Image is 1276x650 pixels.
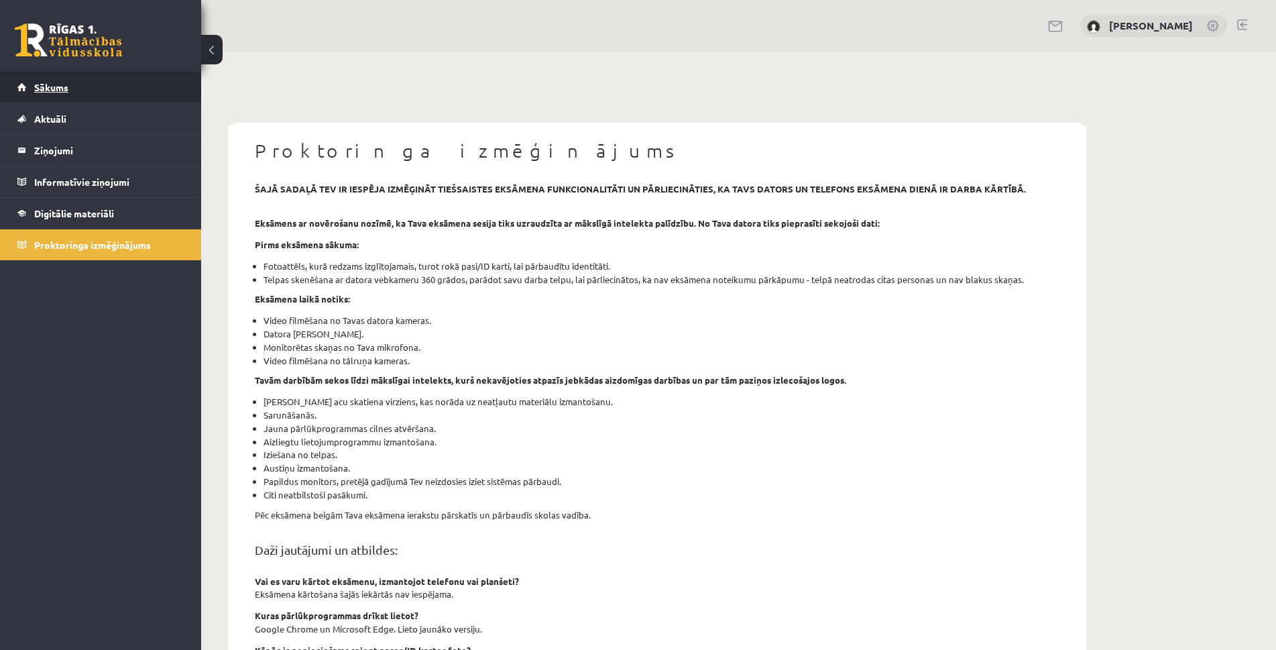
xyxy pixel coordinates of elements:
li: [PERSON_NAME] acu skatiena virziens, kas norāda uz neatļautu materiālu izmantošanu. [264,395,1059,409]
strong: šajā sadaļā tev ir iespēja izmēģināt tiešsaistes eksāmena funkcionalitāti un pārliecināties, ka t... [255,183,1026,195]
li: Video filmēšana no Tavas datora kameras. [264,314,1059,327]
li: Citi neatbilstoši pasākumi. [264,488,1059,502]
li: Jauna pārlūkprogrammas cilnes atvēršana. [264,422,1059,435]
li: Monitorētas skaņas no Tava mikrofona. [264,341,1059,354]
strong: Eksāmena laikā notiks: [255,293,350,305]
a: Proktoringa izmēģinājums [17,229,184,260]
span: Sākums [34,81,68,93]
a: Digitālie materiāli [17,198,184,229]
strong: Tavām darbībām sekos līdzi mākslīgai intelekts, kurš nekavējoties atpazīs jebkādas aizdomīgas dar... [255,374,846,386]
span: Digitālie materiāli [34,207,114,219]
strong: Eksāmens ar novērošanu nozīmē, ka Tava eksāmena sesija tiks uzraudzīta ar mākslīgā intelekta palī... [255,217,880,229]
p: Eksāmena kārtošana šajās iekārtās nav iespējama. [255,588,1059,601]
li: Fotoattēls, kurā redzams izglītojamais, turot rokā pasi/ID karti, lai pārbaudītu identitāti. [264,260,1059,273]
h2: Daži jautājumi un atbildes: [255,543,1059,557]
a: Ziņojumi [17,135,184,166]
a: Informatīvie ziņojumi [17,166,184,197]
a: Aktuāli [17,103,184,134]
a: Sākums [17,72,184,103]
legend: Informatīvie ziņojumi [34,166,184,197]
span: Aktuāli [34,113,66,125]
li: Papildus monitors, pretējā gadījumā Tev neizdosies iziet sistēmas pārbaudi. [264,475,1059,488]
li: Telpas skenēšana ar datora vebkameru 360 grādos, parādot savu darba telpu, lai pārliecinātos, ka ... [264,273,1059,286]
li: Aizliegtu lietojumprogrammu izmantošana. [264,435,1059,449]
p: Pēc eksāmena beigām Tava eksāmena ierakstu pārskatīs un pārbaudīs skolas vadība. [255,508,1059,522]
h1: Proktoringa izmēģinājums [255,140,1059,162]
li: Austiņu izmantošana. [264,462,1059,475]
strong: Kuras pārlūkprogrammas drīkst lietot? [255,610,418,621]
span: Proktoringa izmēģinājums [34,239,151,251]
li: Video filmēšana no tālruņa kameras. [264,354,1059,368]
img: Viktors Iļjins [1087,20,1100,34]
legend: Ziņojumi [34,135,184,166]
li: Sarunāšanās. [264,409,1059,422]
li: Datora [PERSON_NAME]. [264,327,1059,341]
strong: Pirms eksāmena sākuma: [255,239,359,250]
strong: Vai es varu kārtot eksāmenu, izmantojot telefonu vai planšeti? [255,576,519,587]
p: Google Chrome un Microsoft Edge. Lieto jaunāko versiju. [255,622,1059,636]
a: [PERSON_NAME] [1109,19,1193,32]
a: Rīgas 1. Tālmācības vidusskola [15,23,122,57]
li: Iziešana no telpas. [264,448,1059,462]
